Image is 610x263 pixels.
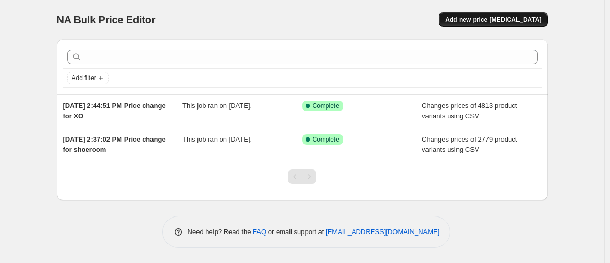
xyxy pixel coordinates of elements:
button: Add new price [MEDICAL_DATA] [439,12,547,27]
span: or email support at [266,228,326,236]
span: NA Bulk Price Editor [57,14,156,25]
span: This job ran on [DATE]. [182,102,252,110]
span: Add filter [72,74,96,82]
span: [DATE] 2:44:51 PM Price change for XO [63,102,166,120]
button: Add filter [67,72,109,84]
span: This job ran on [DATE]. [182,135,252,143]
a: [EMAIL_ADDRESS][DOMAIN_NAME] [326,228,439,236]
span: Complete [313,102,339,110]
span: Changes prices of 4813 product variants using CSV [422,102,517,120]
span: Changes prices of 2779 product variants using CSV [422,135,517,153]
span: [DATE] 2:37:02 PM Price change for shoeroom [63,135,166,153]
nav: Pagination [288,169,316,184]
span: Add new price [MEDICAL_DATA] [445,16,541,24]
span: Complete [313,135,339,144]
a: FAQ [253,228,266,236]
span: Need help? Read the [188,228,253,236]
